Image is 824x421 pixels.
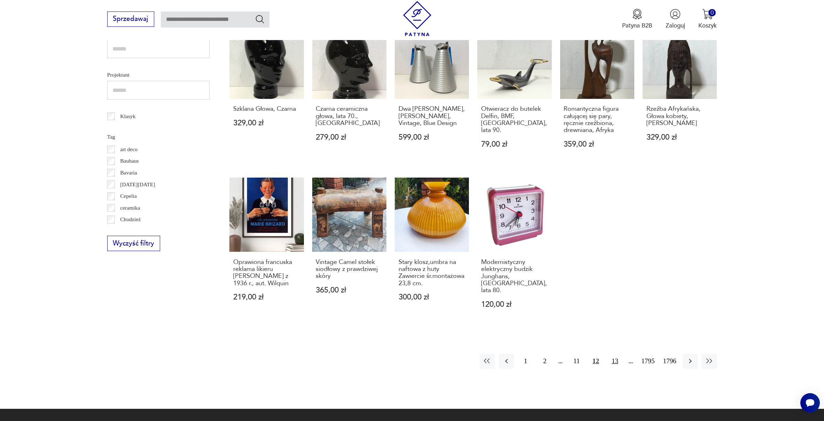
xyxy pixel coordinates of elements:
[518,354,533,369] button: 1
[632,9,643,20] img: Ikona medalu
[107,70,210,79] p: Projektant
[607,354,622,369] button: 13
[481,106,548,134] h3: Otwieracz do butelek Delfin, BMF, [GEOGRAPHIC_DATA], lata 90.
[399,106,465,127] h3: Dwa [PERSON_NAME], [PERSON_NAME], Vintage, Blue Design
[120,168,137,177] p: Bavaria
[702,9,713,20] img: Ikona koszyka
[107,11,154,27] button: Sprzedawaj
[120,227,140,236] p: Ćmielów
[666,22,685,30] p: Zaloguj
[395,25,469,164] a: Dwa Termosy Alfi, Tassilo V. Grolman, Vintage, Blue DesignDwa [PERSON_NAME], [PERSON_NAME], Vinta...
[400,1,435,36] img: Patyna - sklep z meblami i dekoracjami vintage
[233,119,300,127] p: 329,00 zł
[120,112,135,121] p: Klasyk
[120,156,139,165] p: Bauhaus
[698,9,717,30] button: 0Koszyk
[622,9,652,30] button: Patyna B2B
[564,141,630,148] p: 359,00 zł
[229,178,304,325] a: Oprawiona francuska reklama likieru MARIE BRIZARD z 1936 r., aut. WilquinOprawiona francuska rekl...
[477,25,551,164] a: Otwieracz do butelek Delfin, BMF, Niemcy, lata 90.Otwieracz do butelek Delfin, BMF, [GEOGRAPHIC_D...
[312,178,386,325] a: Vintage Camel stołek siodłowy z prawdziwej skóryVintage Camel stołek siodłowy z prawdziwej skóry3...
[481,301,548,308] p: 120,00 zł
[399,134,465,141] p: 599,00 zł
[120,215,141,224] p: Chodzież
[560,25,634,164] a: Romantyczna figura całującej się pary, ręcznie rzeźbiona, drewniana, AfrykaRomantyczna figura cał...
[481,259,548,294] h3: Modernistyczny elektryczny budzik Junghans, [GEOGRAPHIC_DATA], lata 80.
[670,9,681,20] img: Ikonka użytkownika
[229,25,304,164] a: Szklana Głowa, CzarnaSzklana Głowa, Czarna329,00 zł
[481,141,548,148] p: 79,00 zł
[698,22,717,30] p: Koszyk
[107,132,210,141] p: Tag
[233,259,300,287] h3: Oprawiona francuska reklama likieru [PERSON_NAME] z 1936 r., aut. Wilquin
[666,9,685,30] button: Zaloguj
[477,178,551,325] a: Modernistyczny elektryczny budzik Junghans, Niemcy, lata 80.Modernistyczny elektryczny budzik Jun...
[255,14,265,24] button: Szukaj
[661,354,678,369] button: 1796
[622,22,652,30] p: Patyna B2B
[622,9,652,30] a: Ikona medaluPatyna B2B
[120,203,140,212] p: ceramika
[107,17,154,22] a: Sprzedawaj
[643,25,717,164] a: Rzeźba Afrykańska, Głowa kobiety, Drewno HebanoweRzeźba Afrykańska, Głowa kobiety, [PERSON_NAME]3...
[646,106,713,127] h3: Rzeźba Afrykańska, Głowa kobiety, [PERSON_NAME]
[120,192,137,201] p: Cepelia
[233,294,300,301] p: 219,00 zł
[312,25,386,164] a: Czarna ceramiczna głowa, lata 70., NiemcyCzarna ceramiczna głowa, lata 70., [GEOGRAPHIC_DATA]279,...
[316,287,383,294] p: 365,00 zł
[639,354,657,369] button: 1795
[708,9,716,16] div: 0
[646,134,713,141] p: 329,00 zł
[537,354,552,369] button: 2
[399,259,465,287] h3: Stary klosz,umbra na naftowa z huty Zawiercie śr.montażowa 23,8 cm.
[395,178,469,325] a: Stary klosz,umbra na naftowa z huty Zawiercie śr.montażowa 23,8 cm.Stary klosz,umbra na naftowa z...
[569,354,584,369] button: 11
[233,106,300,112] h3: Szklana Głowa, Czarna
[120,145,138,154] p: art deco
[399,294,465,301] p: 300,00 zł
[800,393,820,413] iframe: Smartsupp widget button
[316,134,383,141] p: 279,00 zł
[107,236,160,251] button: Wyczyść filtry
[588,354,603,369] button: 12
[564,106,630,134] h3: Romantyczna figura całującej się pary, ręcznie rzeźbiona, drewniana, Afryka
[120,180,155,189] p: [DATE][DATE]
[316,106,383,127] h3: Czarna ceramiczna głowa, lata 70., [GEOGRAPHIC_DATA]
[316,259,383,280] h3: Vintage Camel stołek siodłowy z prawdziwej skóry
